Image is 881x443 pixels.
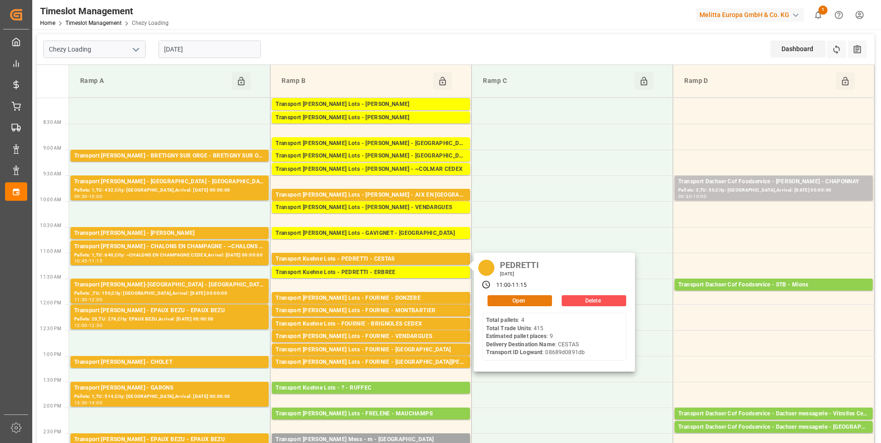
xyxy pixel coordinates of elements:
span: 1:00 PM [43,352,61,357]
div: 11:15 [512,281,527,290]
div: Pallets: 3,TU: ,City: DONZERE,Arrival: [DATE] 00:00:00 [276,303,466,311]
div: Transport [PERSON_NAME] Lots - FOURNIE - MONTBARTIER [276,306,466,315]
div: Transport [PERSON_NAME] Lots - [PERSON_NAME] - ~COLMAR CEDEX [276,165,466,174]
div: Pallets: 4,TU: ,City: MONTBARTIER,Arrival: [DATE] 00:00:00 [276,315,466,323]
div: Transport [PERSON_NAME] Lots - FOURNIE - VENDARGUES [276,332,466,341]
div: Transport [PERSON_NAME] Lots - [PERSON_NAME] - [GEOGRAPHIC_DATA] [276,139,466,148]
div: Transport [PERSON_NAME] - BRETIGNY SUR ORGE - BRETIGNY SUR ORGE [74,152,265,161]
div: 11:30 [74,297,88,302]
div: Pallets: 4,TU: 291,City: ~COLMAR CEDEX,Arrival: [DATE] 00:00:00 [276,174,466,182]
div: PEDRETTI [497,257,542,271]
a: Timeslot Management [65,20,122,26]
div: Pallets: 1,TU: ,City: ERBREE,Arrival: [DATE] 00:00:00 [276,277,466,285]
div: - [88,401,89,405]
div: Pallets: 32,TU: ,City: [GEOGRAPHIC_DATA],Arrival: [DATE] 00:00:00 [678,290,869,297]
b: Total pallets [486,317,518,323]
div: Pallets: 1,TU: 640,City: ~CHALONS EN CHAMPAGNE CEDEX,Arrival: [DATE] 00:00:00 [74,251,265,259]
div: Timeslot Management [40,4,169,18]
div: 09:30 [678,194,692,198]
div: Transport Kuehne Lots - FOURNIE - BRIGNOLES CEDEX [276,320,466,329]
div: Pallets: ,TU: 64,City: [GEOGRAPHIC_DATA],Arrival: [DATE] 00:00:00 [74,367,265,375]
div: Transport [PERSON_NAME] - CHALONS EN CHAMPAGNE - ~CHALONS EN CHAMPAGNE CEDEX [74,242,265,251]
div: Transport [PERSON_NAME] Lots - FOURNIE - [GEOGRAPHIC_DATA] [276,345,466,355]
button: Open [487,295,552,306]
div: Pallets: 2,TU: 200,City: [GEOGRAPHIC_DATA],Arrival: [DATE] 00:00:00 [276,212,466,220]
div: Pallets: ,TU: 108,City: [GEOGRAPHIC_DATA],Arrival: [DATE] 00:00:00 [276,148,466,156]
div: Transport [PERSON_NAME] - GARONS [74,384,265,393]
div: [DATE] [497,271,542,277]
div: Pallets: 1,TU: ,City: [GEOGRAPHIC_DATA][PERSON_NAME],Arrival: [DATE] 00:00:00 [276,367,466,375]
span: 2:00 PM [43,403,61,408]
span: 10:00 AM [40,197,61,202]
div: Transport [PERSON_NAME] Lots - [PERSON_NAME] - [GEOGRAPHIC_DATA] [276,152,466,161]
div: 12:00 [74,323,88,327]
div: Transport Dachser Cof Foodservice - Dachser messagerie - [GEOGRAPHIC_DATA] [678,423,869,432]
span: 8:30 AM [43,120,61,125]
div: Transport [PERSON_NAME] Lots - GAVIGNET - [GEOGRAPHIC_DATA] [276,229,466,238]
div: Pallets: 3,TU: 50,City: [GEOGRAPHIC_DATA],Arrival: [DATE] 00:00:00 [678,187,869,194]
div: Pallets: 4,TU: ,City: [GEOGRAPHIC_DATA],Arrival: [DATE] 00:00:00 [276,355,466,362]
div: Pallets: 4,TU: 415,City: [GEOGRAPHIC_DATA],Arrival: [DATE] 00:00:00 [276,264,466,272]
button: Delete [562,295,626,306]
div: Pallets: 1,TU: 432,City: [GEOGRAPHIC_DATA],Arrival: [DATE] 00:00:00 [74,187,265,194]
div: 14:00 [89,401,102,405]
span: 1:30 PM [43,378,61,383]
div: - [88,259,89,263]
div: - [511,281,512,290]
span: 12:30 PM [40,326,61,331]
div: Transport Kuehne Lots - PEDRETTI - CESTAS [276,255,466,264]
div: Transport Kuehne Lots - PEDRETTI - ERBREE [276,268,466,277]
div: - [88,323,89,327]
div: 13:30 [74,401,88,405]
span: 12:00 PM [40,300,61,305]
div: Transport [PERSON_NAME] Lots - [PERSON_NAME] - VENDARGUES [276,203,466,212]
div: Ramp A [76,72,232,90]
div: Transport Kuehne Lots - ? - RUFFEC [276,384,466,393]
span: 9:00 AM [43,146,61,151]
div: - [692,194,693,198]
div: Pallets: 3,TU: 372,City: [GEOGRAPHIC_DATA],Arrival: [DATE] 00:00:00 [276,341,466,349]
b: Transport ID Logward [486,349,543,356]
div: Transport [PERSON_NAME] Lots - [PERSON_NAME] - AIX EN [GEOGRAPHIC_DATA] [276,191,466,200]
div: Ramp D [681,72,836,90]
span: 11:00 AM [40,249,61,254]
div: 10:00 [693,194,706,198]
span: 9:30 AM [43,171,61,176]
div: Transport [PERSON_NAME] Lots - FRELENE - MAUCHAMPS [276,409,466,419]
div: Transport [PERSON_NAME] - [GEOGRAPHIC_DATA] - [GEOGRAPHIC_DATA] [74,177,265,187]
div: 09:30 [74,194,88,198]
input: Type to search/select [43,41,146,58]
div: Pallets: ,TU: 48,City: [GEOGRAPHIC_DATA],Arrival: [DATE] 00:00:00 [74,161,265,169]
div: Transport Dachser Cof Foodservice - Dachser messagerie - Vitrolles Cedex [678,409,869,419]
div: Ramp C [479,72,634,90]
button: open menu [129,42,142,57]
div: Transport [PERSON_NAME] Lots - [PERSON_NAME] [276,113,466,122]
span: 2:30 PM [43,429,61,434]
div: 12:00 [89,297,102,302]
a: Home [40,20,55,26]
div: Transport [PERSON_NAME] - [PERSON_NAME] [74,229,265,238]
div: Pallets: 1,TU: 514,City: [GEOGRAPHIC_DATA],Arrival: [DATE] 00:00:00 [74,393,265,401]
div: : 4 : 415 : 9 : CESTAS : 08689d0891db [486,316,585,357]
div: 10:00 [89,194,102,198]
div: Pallets: 7,TU: 96,City: [GEOGRAPHIC_DATA],Arrival: [DATE] 00:00:00 [276,238,466,246]
div: Transport Dachser Cof Foodservice - [PERSON_NAME] - CHAPONNAY [678,177,869,187]
div: Transport [PERSON_NAME] Lots - FOURNIE - DONZERE [276,294,466,303]
div: 12:30 [89,323,102,327]
div: Pallets: 3,TU: 983,City: RUFFEC,Arrival: [DATE] 00:00:00 [276,393,466,401]
div: 11:00 [496,281,511,290]
div: Ramp B [278,72,433,90]
div: Transport Dachser Cof Foodservice - STB - Mions [678,280,869,290]
div: Pallets: 7,TU: 640,City: CARQUEFOU,Arrival: [DATE] 00:00:00 [276,122,466,130]
div: Pallets: 3,TU: ,City: BRIGNOLES CEDEX,Arrival: [DATE] 00:00:00 [276,329,466,337]
div: Pallets: 2,TU: 24,City: [GEOGRAPHIC_DATA],Arrival: [DATE] 00:00:00 [678,432,869,440]
b: Estimated pallet places [486,333,547,339]
div: Transport [PERSON_NAME] - CHOLET [74,358,265,367]
div: Pallets: 20,TU: 278,City: EPAUX BEZU,Arrival: [DATE] 00:00:00 [74,315,265,323]
b: Total Trade Units [486,325,531,332]
div: 11:15 [89,259,102,263]
b: Delivery Destination Name [486,341,555,348]
span: 11:30 AM [40,274,61,280]
div: - [88,194,89,198]
div: Transport [PERSON_NAME] - EPAUX BEZU - EPAUX BEZU [74,306,265,315]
